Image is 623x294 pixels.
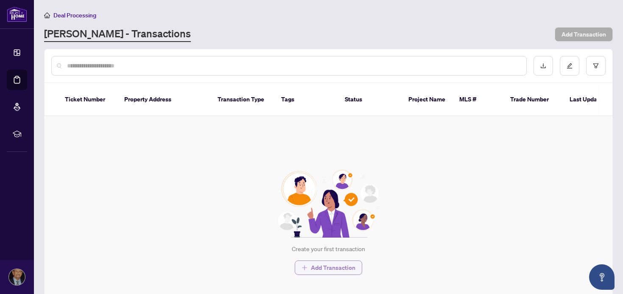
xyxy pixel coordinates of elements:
th: Tags [274,83,338,116]
span: filter [593,63,599,69]
img: Profile Icon [9,269,25,285]
th: Status [338,83,402,116]
span: edit [567,63,573,69]
a: [PERSON_NAME] - Transactions [44,27,191,42]
th: MLS # [453,83,503,116]
button: Open asap [589,264,615,290]
span: download [540,63,546,69]
button: Add Transaction [555,27,613,42]
span: plus [302,265,307,271]
div: Create your first transaction [292,244,365,254]
button: edit [560,56,579,76]
th: Property Address [117,83,211,116]
button: Add Transaction [295,260,362,275]
img: logo [7,6,27,22]
th: Ticket Number [58,83,117,116]
button: download [534,56,553,76]
span: Deal Processing [53,11,96,19]
button: filter [586,56,606,76]
img: Null State Icon [274,170,383,238]
th: Trade Number [503,83,563,116]
th: Transaction Type [211,83,274,116]
th: Project Name [402,83,453,116]
span: home [44,12,50,18]
span: Add Transaction [311,261,355,274]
